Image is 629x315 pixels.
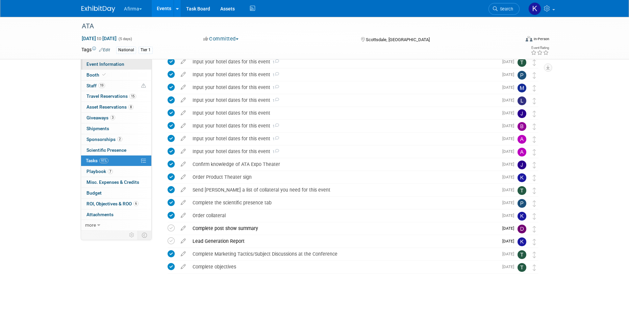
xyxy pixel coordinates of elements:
[81,188,151,198] a: Budget
[86,61,124,67] span: Event Information
[533,136,536,143] i: Move task
[189,107,498,119] div: Input your hotel dates for this event
[270,137,279,141] span: 1
[518,173,526,182] img: Keirsten Davis
[518,263,526,272] img: Taylor Sebesta
[502,59,518,64] span: [DATE]
[117,137,122,142] span: 2
[81,113,151,123] a: Giveaways3
[98,83,105,88] span: 19
[189,94,498,106] div: Input your hotel dates for this event
[81,70,151,80] a: Booth
[81,35,117,41] span: [DATE] [DATE]
[270,86,279,90] span: 1
[533,85,536,91] i: Move task
[533,213,536,220] i: Move task
[86,126,109,131] span: Shipments
[189,171,498,183] div: Order Product Theater sign
[79,20,509,32] div: ATA
[189,133,498,144] div: Input your hotel dates for this event
[177,200,189,206] a: edit
[189,146,498,157] div: Input your hotel dates for this event
[189,223,498,234] div: Complete post show summary
[533,239,536,245] i: Move task
[533,264,536,271] i: Move task
[189,197,498,208] div: Complete the scientific presence tab
[201,35,241,42] button: Committed
[533,200,536,207] i: Move task
[518,250,526,259] img: Taylor Sebesta
[81,6,115,12] img: ExhibitDay
[81,81,151,91] a: Staff19
[96,36,102,41] span: to
[86,147,126,153] span: Scientific Presence
[189,184,498,196] div: Send [PERSON_NAME] a list of collateral you need for this event
[533,226,536,232] i: Move task
[502,111,518,115] span: [DATE]
[533,149,536,155] i: Move task
[177,148,189,154] a: edit
[81,134,151,145] a: Sponsorships2
[81,199,151,209] a: ROI, Objectives & ROO6
[189,159,498,170] div: Confirm knowledge of ATA Expo Theater
[177,251,189,257] a: edit
[133,201,139,206] span: 6
[86,212,114,217] span: Attachments
[141,83,146,89] span: Potential Scheduling Conflict -- at least one attendee is tagged in another overlapping event.
[518,237,526,246] img: Keirsten Davis
[126,231,138,239] td: Personalize Event Tab Strip
[526,36,532,41] img: Format-Inperson.png
[86,72,107,78] span: Booth
[177,123,189,129] a: edit
[86,201,139,206] span: ROI, Objectives & ROO
[177,59,189,65] a: edit
[502,264,518,269] span: [DATE]
[502,98,518,103] span: [DATE]
[128,105,133,110] span: 8
[86,104,133,110] span: Asset Reservations
[533,72,536,79] i: Move task
[81,220,151,230] a: more
[177,71,189,78] a: edit
[189,248,498,260] div: Complete Marketing Tactics/Subject Discussions at the Conference
[502,85,518,90] span: [DATE]
[502,72,518,77] span: [DATE]
[502,200,518,205] span: [DATE]
[81,123,151,134] a: Shipments
[189,82,498,93] div: Input your hotel dates for this event
[177,161,189,167] a: edit
[518,225,526,233] img: Drew Smalley
[270,60,279,64] span: 1
[531,46,549,50] div: Event Rating
[518,186,526,195] img: Taylor Sebesta
[502,213,518,218] span: [DATE]
[366,37,430,42] span: Scottsdale, [GEOGRAPHIC_DATA]
[502,162,518,167] span: [DATE]
[177,212,189,219] a: edit
[177,136,189,142] a: edit
[118,37,132,41] span: (5 days)
[502,226,518,231] span: [DATE]
[81,155,151,166] a: Tasks91%
[518,58,526,67] img: Taylor Cavazos
[86,179,139,185] span: Misc. Expenses & Credits
[81,166,151,177] a: Playbook7
[502,252,518,256] span: [DATE]
[81,177,151,188] a: Misc. Expenses & Credits
[502,188,518,192] span: [DATE]
[99,48,110,52] a: Edit
[533,98,536,104] i: Move task
[502,136,518,141] span: [DATE]
[518,71,526,80] img: Praveen Kaushik
[139,47,153,54] div: Tier 1
[270,124,279,128] span: 1
[189,235,498,247] div: Lead Generation Report
[533,162,536,168] i: Move task
[528,2,541,15] img: Keirsten Davis
[270,73,279,77] span: 1
[189,261,498,273] div: Complete objectives
[189,210,498,221] div: Order collateral
[177,174,189,180] a: edit
[86,93,136,99] span: Travel Reservations
[189,120,498,132] div: Input your hotel dates for this event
